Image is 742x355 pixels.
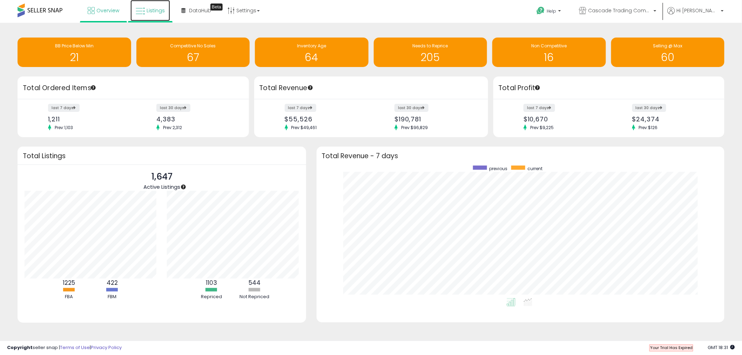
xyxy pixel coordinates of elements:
h3: Total Revenue - 7 days [322,153,720,159]
b: 544 [249,279,261,287]
span: Needs to Reprice [413,43,448,49]
span: Help [547,8,556,14]
span: Selling @ Max [653,43,682,49]
span: Hi [PERSON_NAME] [677,7,719,14]
div: FBA [48,294,90,300]
div: $24,374 [632,115,712,123]
a: Selling @ Max 60 [611,38,725,67]
div: $55,526 [285,115,366,123]
h3: Total Profit [499,83,720,93]
span: Prev: 2,312 [160,125,185,130]
div: Repriced [190,294,232,300]
h3: Total Listings [23,153,301,159]
span: Your Trial Has Expired [650,345,693,350]
strong: Copyright [7,344,33,351]
span: Prev: 1,103 [51,125,76,130]
h3: Total Ordered Items [23,83,244,93]
label: last 7 days [285,104,316,112]
span: Prev: $49,461 [288,125,321,130]
label: last 30 days [632,104,666,112]
label: last 30 days [156,104,190,112]
div: Tooltip anchor [307,85,313,91]
b: 422 [107,279,118,287]
a: Inventory Age 64 [255,38,369,67]
span: Active Listings [143,183,180,190]
div: Not Repriced [234,294,276,300]
i: Get Help [536,6,545,15]
h1: 64 [258,52,365,63]
span: previous [490,166,508,172]
h1: 16 [496,52,602,63]
span: Prev: $126 [635,125,661,130]
div: Tooltip anchor [534,85,541,91]
b: 1103 [206,279,217,287]
h3: Total Revenue [259,83,483,93]
span: BB Price Below Min [55,43,94,49]
a: Non Competitive 16 [492,38,606,67]
span: 2025-08-14 18:31 GMT [708,344,735,351]
div: seller snap | | [7,344,122,351]
div: 1,211 [48,115,128,123]
div: Tooltip anchor [90,85,96,91]
a: BB Price Below Min 21 [18,38,131,67]
label: last 7 days [48,104,80,112]
span: Prev: $96,829 [398,125,431,130]
h1: 60 [615,52,721,63]
h1: 205 [377,52,484,63]
p: 1,647 [143,170,180,183]
a: Terms of Use [60,344,90,351]
h1: 21 [21,52,128,63]
a: Privacy Policy [91,344,122,351]
div: Tooltip anchor [210,4,223,11]
span: current [528,166,543,172]
a: Hi [PERSON_NAME] [668,7,724,23]
span: Prev: $9,225 [527,125,557,130]
span: Non Competitive [531,43,567,49]
label: last 30 days [394,104,429,112]
a: Help [531,1,568,23]
div: Tooltip anchor [180,184,187,190]
h1: 67 [140,52,247,63]
a: Competitive No Sales 67 [136,38,250,67]
span: Listings [147,7,165,14]
span: Overview [96,7,119,14]
span: Inventory Age [297,43,326,49]
span: DataHub [189,7,211,14]
span: Cascade Trading Company [588,7,652,14]
b: 1225 [63,279,75,287]
div: 4,383 [156,115,236,123]
div: $190,781 [394,115,475,123]
label: last 7 days [524,104,555,112]
div: FBM [91,294,133,300]
a: Needs to Reprice 205 [374,38,487,67]
span: Competitive No Sales [170,43,216,49]
div: $10,670 [524,115,603,123]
